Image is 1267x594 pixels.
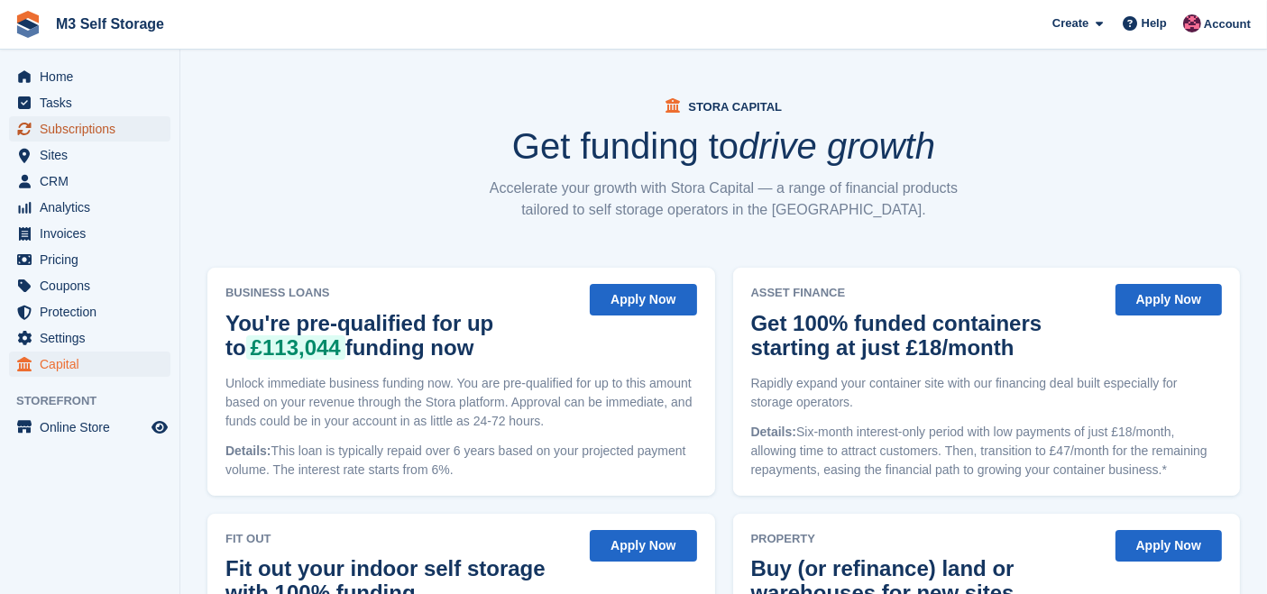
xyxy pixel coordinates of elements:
span: Home [40,64,148,89]
span: Subscriptions [40,116,148,142]
a: menu [9,116,170,142]
h2: You're pre-qualified for up to funding now [225,311,570,360]
span: Asset Finance [751,284,1105,302]
h2: Get 100% funded containers starting at just £18/month [751,311,1096,360]
span: Capital [40,352,148,377]
span: Settings [40,325,148,351]
a: menu [9,415,170,440]
span: Account [1204,15,1251,33]
a: menu [9,247,170,272]
span: £113,044 [246,335,345,360]
img: stora-icon-8386f47178a22dfd0bd8f6a31ec36ba5ce8667c1dd55bd0f319d3a0aa187defe.svg [14,11,41,38]
a: menu [9,142,170,168]
a: menu [9,169,170,194]
span: Details: [751,425,797,439]
h1: Get funding to [512,128,935,164]
span: Tasks [40,90,148,115]
button: Apply Now [1116,530,1222,562]
span: Coupons [40,273,148,298]
a: menu [9,90,170,115]
img: Nick Jones [1183,14,1201,32]
span: Create [1052,14,1088,32]
span: Business Loans [225,284,579,302]
p: Accelerate your growth with Stora Capital — a range of financial products tailored to self storag... [481,178,968,221]
button: Apply Now [590,284,696,315]
a: menu [9,325,170,351]
span: Protection [40,299,148,324]
span: Storefront [16,392,179,410]
p: This loan is typically repaid over 6 years based on your projected payment volume. The interest r... [225,442,697,480]
span: Help [1142,14,1167,32]
a: menu [9,273,170,298]
a: menu [9,64,170,89]
span: Invoices [40,221,148,246]
span: Details: [225,443,271,458]
span: Pricing [40,247,148,272]
span: Stora Capital [688,100,782,114]
a: menu [9,352,170,377]
span: CRM [40,169,148,194]
span: Online Store [40,415,148,440]
a: Preview store [149,416,170,438]
button: Apply Now [590,530,696,562]
a: menu [9,195,170,220]
p: Unlock immediate business funding now. You are pre-qualified for up to this amount based on your ... [225,374,697,431]
span: Sites [40,142,148,168]
span: Analytics [40,195,148,220]
p: Rapidly expand your container site with our financing deal built especially for storage operators. [751,374,1223,412]
span: Fit Out [225,530,579,548]
a: menu [9,221,170,246]
a: M3 Self Storage [49,9,171,39]
i: drive growth [739,126,935,166]
button: Apply Now [1116,284,1222,315]
span: Property [751,530,1105,548]
a: menu [9,299,170,324]
p: Six-month interest-only period with low payments of just £18/month, allowing time to attract cust... [751,423,1223,480]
